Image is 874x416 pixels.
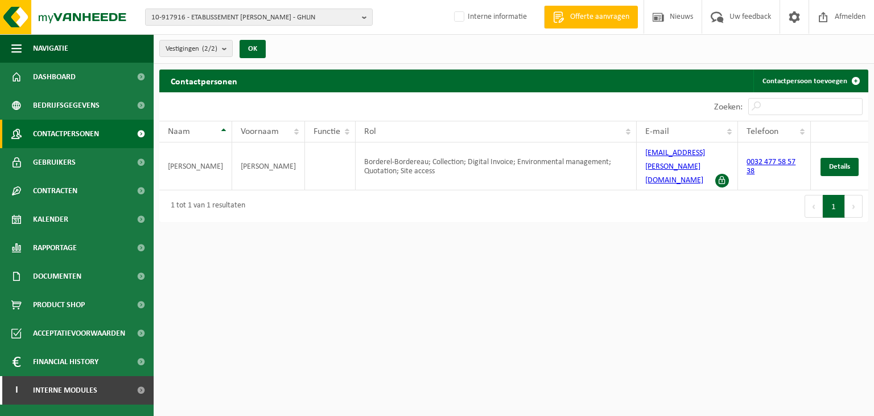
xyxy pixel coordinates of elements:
span: Gebruikers [33,148,76,177]
td: Borderel-Bordereau; Collection; Digital Invoice; Environmental management; Quotation; Site access [356,142,637,190]
a: [EMAIL_ADDRESS][PERSON_NAME][DOMAIN_NAME] [645,149,705,185]
span: Contactpersonen [33,120,99,148]
span: Functie [314,127,340,136]
label: Zoeken: [714,103,743,112]
a: Offerte aanvragen [544,6,638,28]
label: Interne informatie [452,9,527,26]
a: Details [821,158,859,176]
span: I [11,376,22,405]
button: Vestigingen(2/2) [159,40,233,57]
span: Naam [168,127,190,136]
span: Product Shop [33,291,85,319]
span: Rol [364,127,376,136]
span: Interne modules [33,376,97,405]
button: 1 [823,195,845,218]
h2: Contactpersonen [159,70,249,92]
span: Contracten [33,177,77,205]
span: Financial History [33,348,98,376]
span: Documenten [33,262,81,291]
span: Offerte aanvragen [567,11,632,23]
span: Bedrijfsgegevens [33,91,100,120]
button: Previous [805,195,823,218]
td: [PERSON_NAME] [232,142,305,190]
span: Rapportage [33,234,77,262]
span: Vestigingen [166,40,217,58]
span: Telefoon [747,127,778,136]
div: 1 tot 1 van 1 resultaten [165,196,245,217]
span: Kalender [33,205,68,234]
span: Navigatie [33,34,68,63]
span: Acceptatievoorwaarden [33,319,125,348]
span: E-mail [645,127,669,136]
span: Details [829,163,850,170]
span: Dashboard [33,63,76,91]
button: OK [240,40,266,58]
count: (2/2) [202,45,217,52]
a: 0032 477 58 57 38 [747,158,795,176]
span: Voornaam [241,127,279,136]
button: Next [845,195,863,218]
a: Contactpersoon toevoegen [753,70,867,92]
td: [PERSON_NAME] [159,142,232,190]
button: 10-917916 - ETABLISSEMENT [PERSON_NAME] - GHLIN [145,9,373,26]
span: 10-917916 - ETABLISSEMENT [PERSON_NAME] - GHLIN [151,9,357,26]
